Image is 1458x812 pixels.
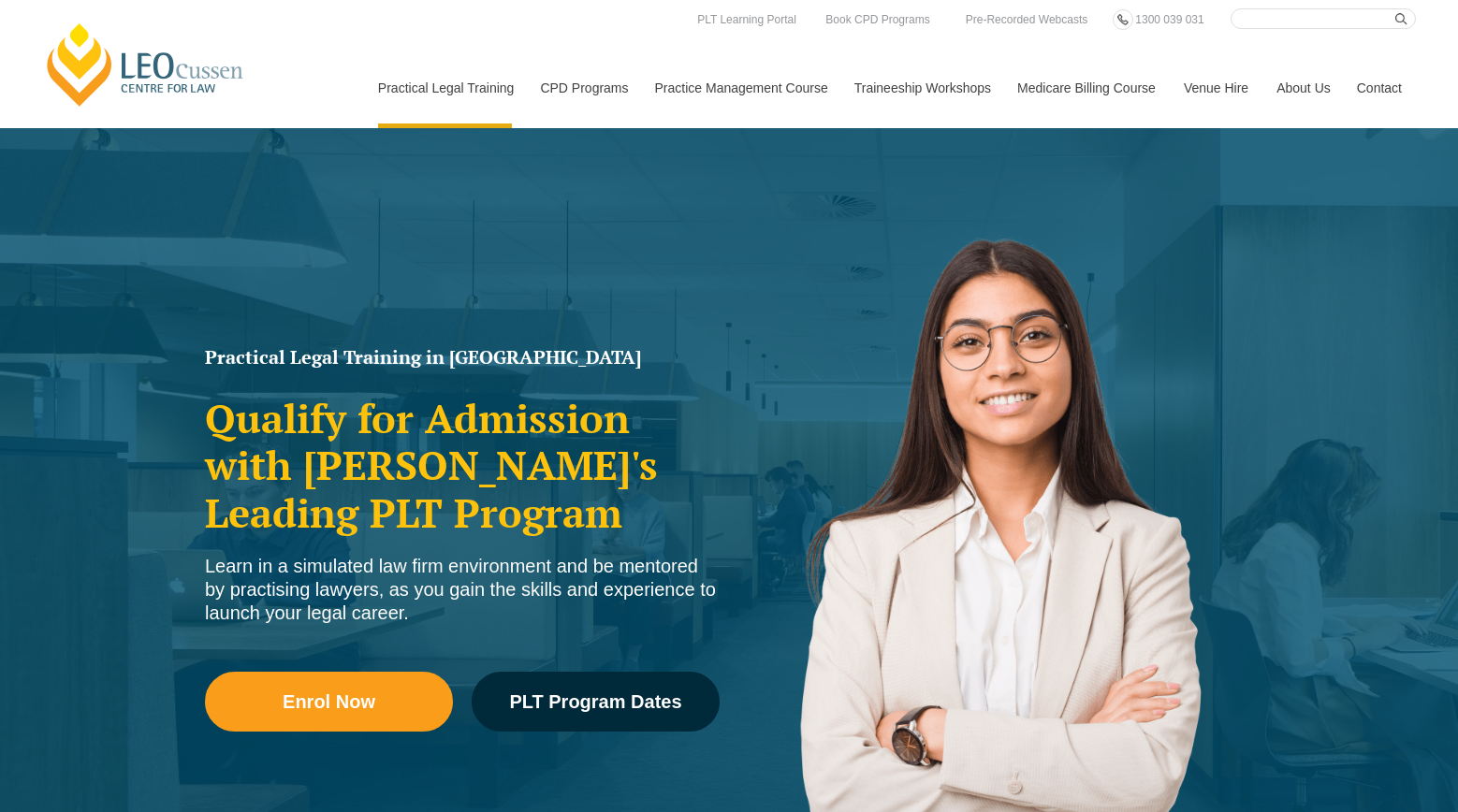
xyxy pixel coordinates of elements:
[1333,687,1411,765] iframe: LiveChat chat widget
[1135,13,1203,26] span: 1300 039 031
[1130,9,1208,30] a: 1300 039 031
[1343,48,1416,128] a: Contact
[509,692,681,711] span: PLT Program Dates
[472,672,720,732] a: PLT Program Dates
[840,48,1003,128] a: Traineeship Workshops
[641,48,840,128] a: Practice Management Course
[364,48,527,128] a: Practical Legal Training
[693,9,801,30] a: PLT Learning Portal
[205,555,720,625] div: Learn in a simulated law firm environment and be mentored by practising lawyers, as you gain the ...
[205,395,720,536] h2: Qualify for Admission with [PERSON_NAME]'s Leading PLT Program
[1262,48,1343,128] a: About Us
[821,9,934,30] a: Book CPD Programs
[961,9,1093,30] a: Pre-Recorded Webcasts
[42,21,249,109] a: [PERSON_NAME] Centre for Law
[1003,48,1170,128] a: Medicare Billing Course
[526,48,640,128] a: CPD Programs
[1170,48,1262,128] a: Venue Hire
[205,348,720,367] h1: Practical Legal Training in [GEOGRAPHIC_DATA]
[283,692,375,711] span: Enrol Now
[205,672,453,732] a: Enrol Now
